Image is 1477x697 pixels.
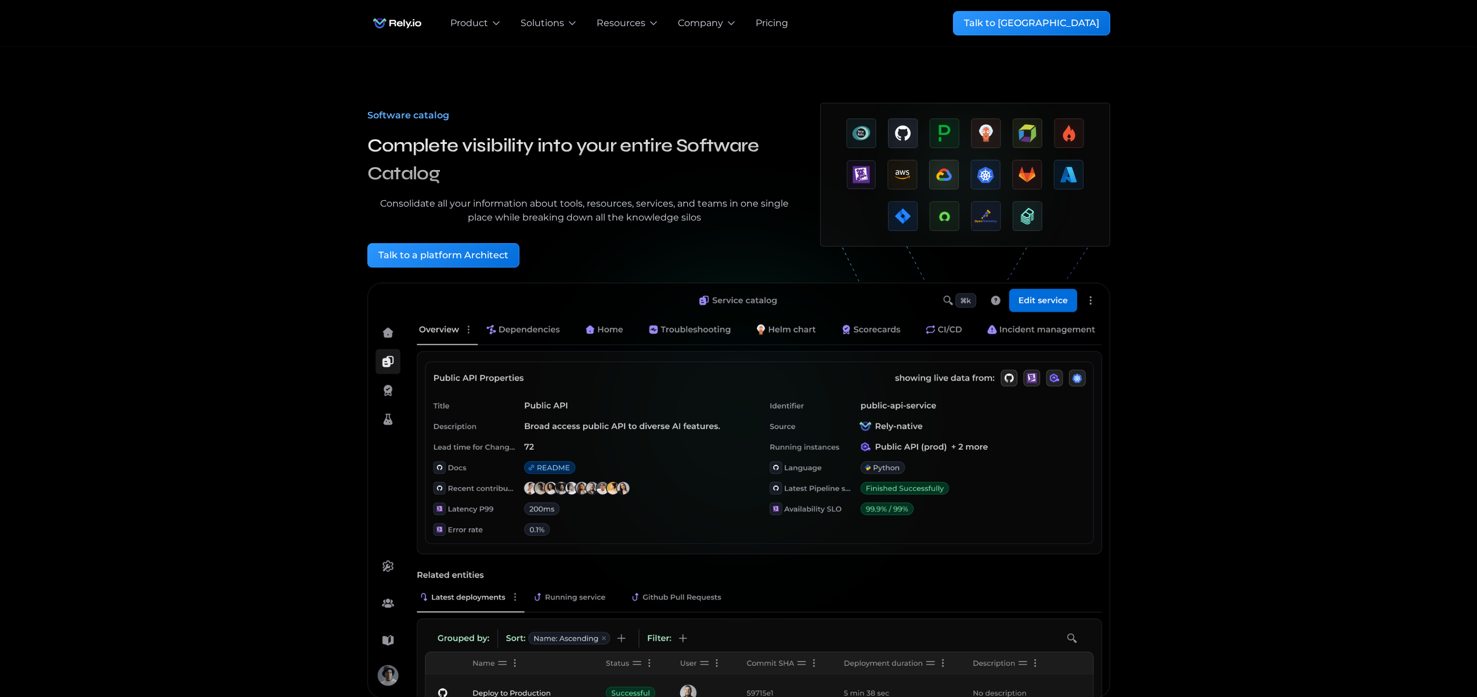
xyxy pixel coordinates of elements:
[820,103,1110,283] a: open lightbox
[367,12,427,35] img: Rely.io logo
[367,132,802,187] h3: Complete visibility into your entire Software Catalog
[953,11,1110,35] a: Talk to [GEOGRAPHIC_DATA]
[678,16,723,30] div: Company
[521,16,564,30] div: Solutions
[964,16,1099,30] div: Talk to [GEOGRAPHIC_DATA]
[597,16,645,30] div: Resources
[756,16,788,30] a: Pricing
[367,109,802,122] div: Software catalog
[367,197,802,225] div: Consolidate all your information about tools, resources, services, and teams in one single place ...
[367,243,519,268] a: Talk to a platform Architect
[450,16,488,30] div: Product
[367,12,427,35] a: home
[378,248,508,262] div: Talk to a platform Architect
